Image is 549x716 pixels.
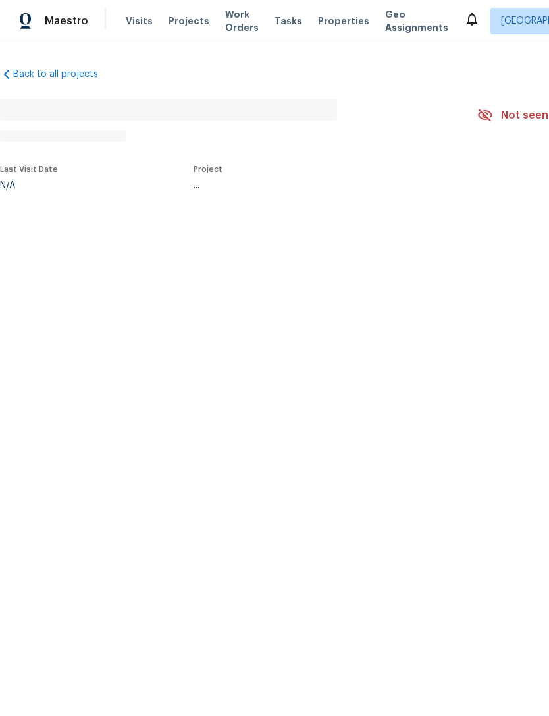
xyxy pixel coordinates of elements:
[169,14,209,28] span: Projects
[225,8,259,34] span: Work Orders
[274,16,302,26] span: Tasks
[194,181,446,190] div: ...
[385,8,448,34] span: Geo Assignments
[126,14,153,28] span: Visits
[45,14,88,28] span: Maestro
[194,165,222,173] span: Project
[318,14,369,28] span: Properties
